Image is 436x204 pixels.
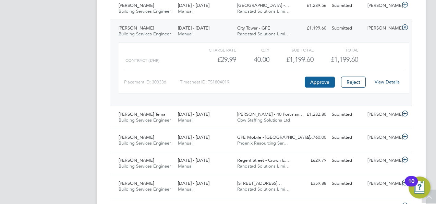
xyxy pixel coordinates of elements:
[314,46,358,54] div: Total
[119,111,166,117] span: [PERSON_NAME] Tema
[293,23,329,34] div: £1,199.60
[237,8,290,14] span: Randstad Solutions Limi…
[119,2,154,8] span: [PERSON_NAME]
[237,25,270,31] span: City Tower - GPE
[119,134,154,140] span: [PERSON_NAME]
[119,8,171,14] span: Building Services Engineer
[237,134,310,140] span: GPE Mobile - [GEOGRAPHIC_DATA]
[365,132,400,143] div: [PERSON_NAME]
[125,58,159,63] span: Contract (£/HR)
[124,77,180,88] div: Placement ID: 300336
[119,186,171,192] span: Building Services Engineer
[237,180,282,186] span: [STREET_ADDRESS]…
[236,54,269,65] div: 40.00
[119,25,154,31] span: [PERSON_NAME]
[237,163,290,169] span: Randstad Solutions Limi…
[119,180,154,186] span: [PERSON_NAME]
[269,54,314,65] div: £1,199.60
[192,46,236,54] div: Charge rate
[329,178,365,189] div: Submitted
[237,157,289,163] span: Regent Street - Crown E…
[409,177,431,199] button: Open Resource Center, 10 new notifications
[237,2,289,8] span: [GEOGRAPHIC_DATA] -…
[119,140,171,146] span: Building Services Engineer
[178,163,193,169] span: Manual
[178,117,193,123] span: Manual
[293,155,329,166] div: £629.79
[237,117,290,123] span: Cbw Staffing Solutions Ltd
[329,132,365,143] div: Submitted
[119,31,171,37] span: Building Services Engineer
[178,140,193,146] span: Manual
[365,155,400,166] div: [PERSON_NAME]
[341,77,366,88] button: Reject
[178,157,209,163] span: [DATE] - [DATE]
[237,186,290,192] span: Randstad Solutions Limi…
[237,31,290,37] span: Randstad Solutions Limi…
[119,157,154,163] span: [PERSON_NAME]
[178,8,193,14] span: Manual
[329,109,365,120] div: Submitted
[293,178,329,189] div: £359.88
[331,55,358,64] span: £1,199.60
[269,46,314,54] div: Sub Total
[236,46,269,54] div: QTY
[180,77,303,88] div: Timesheet ID: TS1804019
[119,117,171,123] span: Building Services Engineer
[365,178,400,189] div: [PERSON_NAME]
[329,155,365,166] div: Submitted
[119,163,171,169] span: Building Services Engineer
[293,132,329,143] div: £5,760.00
[305,77,335,88] button: Approve
[178,25,209,31] span: [DATE] - [DATE]
[237,111,304,117] span: [PERSON_NAME] - 40 Portman…
[365,109,400,120] div: [PERSON_NAME]
[293,109,329,120] div: £1,282.80
[178,31,193,37] span: Manual
[178,111,209,117] span: [DATE] - [DATE]
[329,23,365,34] div: Submitted
[192,54,236,65] div: £29.99
[178,134,209,140] span: [DATE] - [DATE]
[375,79,400,85] a: View Details
[237,140,288,146] span: Phoenix Resourcing Ser…
[178,180,209,186] span: [DATE] - [DATE]
[365,23,400,34] div: [PERSON_NAME]
[178,2,209,8] span: [DATE] - [DATE]
[408,181,414,190] div: 10
[178,186,193,192] span: Manual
